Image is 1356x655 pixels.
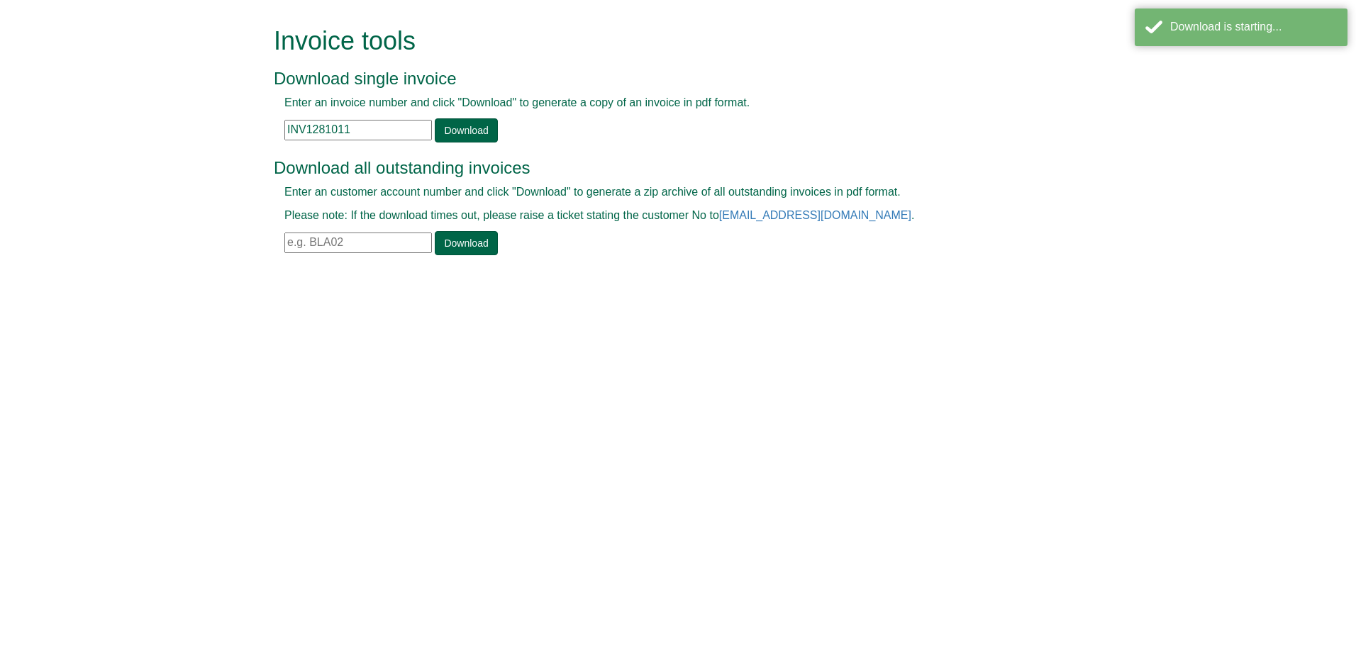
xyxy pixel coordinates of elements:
p: Enter an invoice number and click "Download" to generate a copy of an invoice in pdf format. [284,95,1040,111]
p: Enter an customer account number and click "Download" to generate a zip archive of all outstandin... [284,184,1040,201]
a: Download [435,118,497,142]
a: Download [435,231,497,255]
h1: Invoice tools [274,27,1050,55]
h3: Download all outstanding invoices [274,159,1050,177]
input: e.g. BLA02 [284,233,432,253]
p: Please note: If the download times out, please raise a ticket stating the customer No to . [284,208,1040,224]
div: Download is starting... [1170,19,1337,35]
a: [EMAIL_ADDRESS][DOMAIN_NAME] [719,209,911,221]
h3: Download single invoice [274,69,1050,88]
input: e.g. INV1234 [284,120,432,140]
